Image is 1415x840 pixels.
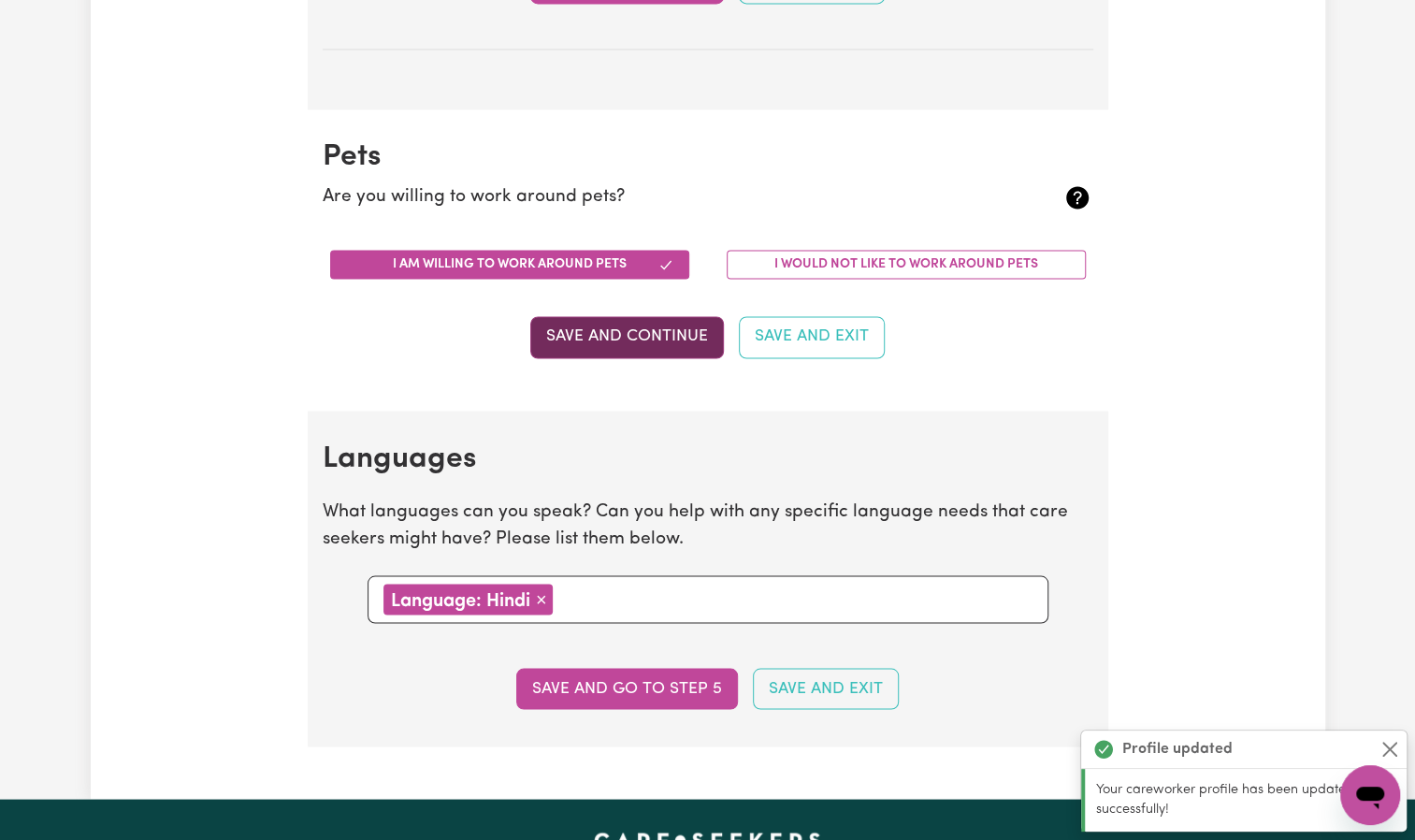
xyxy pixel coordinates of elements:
[330,250,689,279] button: I am willing to work around pets
[323,184,965,211] p: Are you willing to work around pets?
[536,588,547,609] span: ×
[1122,738,1233,760] strong: Profile updated
[530,584,553,614] button: Remove
[323,441,1093,476] h2: Languages
[323,139,1093,175] h2: Pets
[530,316,724,357] button: Save and Continue
[516,668,738,709] button: Save and go to step 5
[753,668,899,709] button: Save and Exit
[1096,780,1395,820] p: Your careworker profile has been updated successfully!
[727,250,1086,279] button: I would not like to work around pets
[1379,738,1401,760] button: Close
[383,584,553,615] div: Language: Hindi
[323,499,1093,553] p: What languages can you speak? Can you help with any specific language needs that care seekers mig...
[1340,765,1400,825] iframe: Button to launch messaging window, conversation in progress
[739,316,885,357] button: Save and Exit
